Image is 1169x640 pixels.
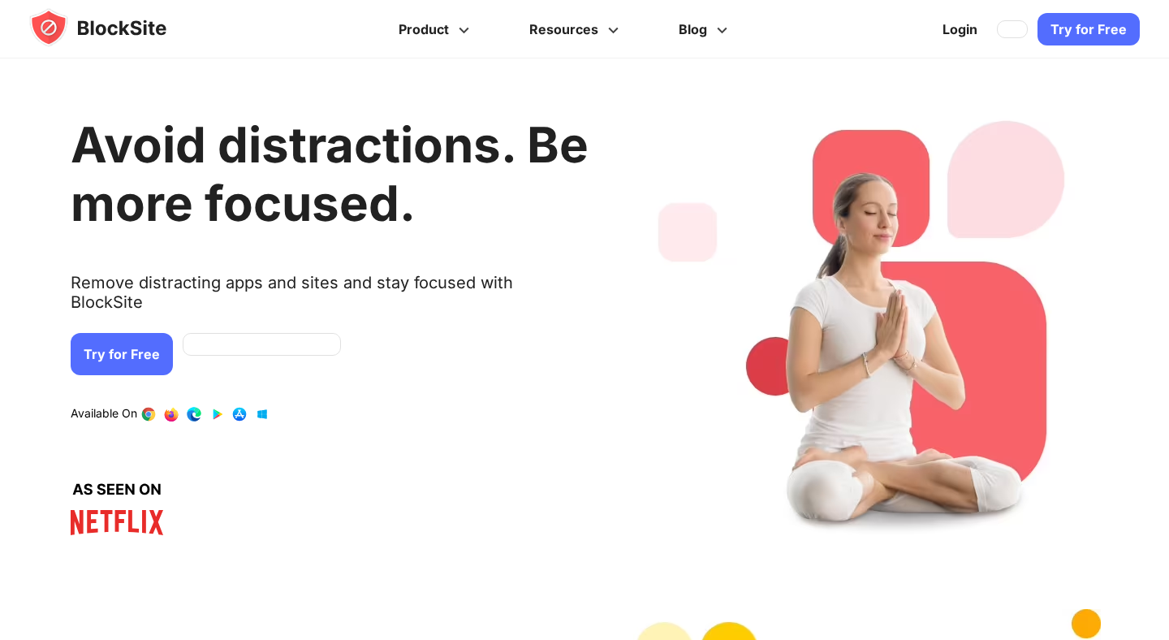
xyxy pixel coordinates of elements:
text: Available On [71,406,137,422]
text: Remove distracting apps and sites and stay focused with BlockSite [71,273,589,325]
h1: Avoid distractions. Be more focused. [71,115,589,232]
a: Login [933,10,987,49]
a: Try for Free [1037,13,1140,45]
a: Try for Free [71,333,173,375]
img: blocksite-icon.5d769676.svg [29,8,198,47]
